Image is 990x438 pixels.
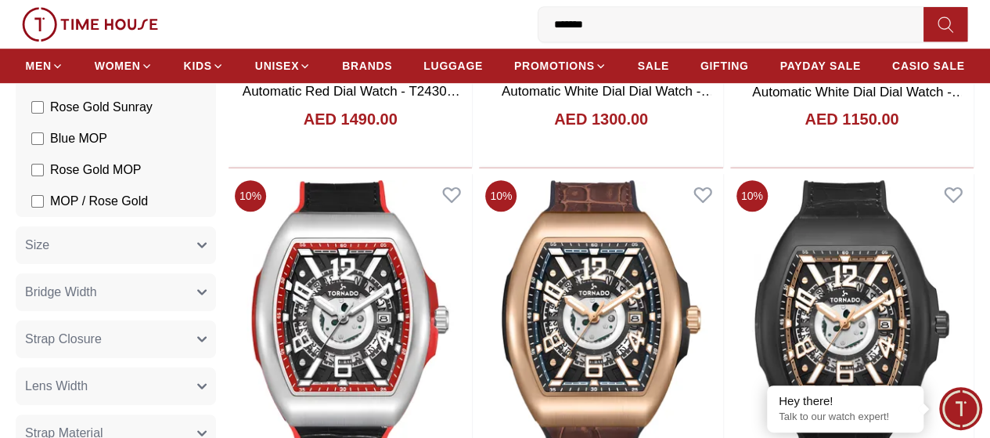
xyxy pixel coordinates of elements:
[779,393,912,409] div: Hey there!
[31,164,44,176] input: Rose Gold MOP
[892,58,965,74] span: CASIO SALE
[423,58,483,74] span: LUGGAGE
[16,273,216,311] button: Bridge Width
[939,387,982,430] div: Chat Widget
[26,58,52,74] span: MEN
[752,64,964,119] a: TORNADO AUTONOVA Men's Automatic White Dial Dial Watch - T7316-RLDW
[342,58,392,74] span: BRANDS
[235,180,266,212] span: 10 %
[25,330,102,349] span: Strap Closure
[16,320,216,358] button: Strap Closure
[16,367,216,405] button: Lens Width
[342,52,392,80] a: BRANDS
[423,52,483,80] a: LUGGAGE
[805,108,898,130] h4: AED 1150.00
[779,58,860,74] span: PAYDAY SALE
[255,58,299,74] span: UNISEX
[892,52,965,80] a: CASIO SALE
[25,377,88,396] span: Lens Width
[25,236,49,255] span: Size
[638,58,669,74] span: SALE
[485,180,517,212] span: 10 %
[31,132,44,145] input: Blue MOP
[26,52,63,80] a: MEN
[16,226,216,264] button: Size
[95,58,141,74] span: WOMEN
[50,192,148,211] span: MOP / Rose Gold
[184,58,212,74] span: KIDS
[50,161,141,179] span: Rose Gold MOP
[184,52,224,80] a: KIDS
[31,195,44,208] input: MOP / Rose Gold
[502,64,714,119] a: TORNADO AUTONOVA Men's Automatic White Dial Dial Watch - T7316-XBXW
[736,180,768,212] span: 10 %
[22,7,158,42] img: ...
[700,58,749,74] span: GIFTING
[31,101,44,114] input: Rose Gold Sunray
[25,283,97,302] span: Bridge Width
[514,58,595,74] span: PROMOTIONS
[50,98,153,117] span: Rose Gold Sunray
[514,52,607,80] a: PROMOTIONS
[779,52,860,80] a: PAYDAY SALE
[779,411,912,424] p: Talk to our watch expert!
[95,52,153,80] a: WOMEN
[554,108,648,130] h4: AED 1300.00
[700,52,749,80] a: GIFTING
[638,52,669,80] a: SALE
[255,52,311,80] a: UNISEX
[50,129,107,148] span: Blue MOP
[243,64,460,119] a: TORNADO Autonova Men's Automatic Red Dial Watch - T24302-XSBB
[304,108,398,130] h4: AED 1490.00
